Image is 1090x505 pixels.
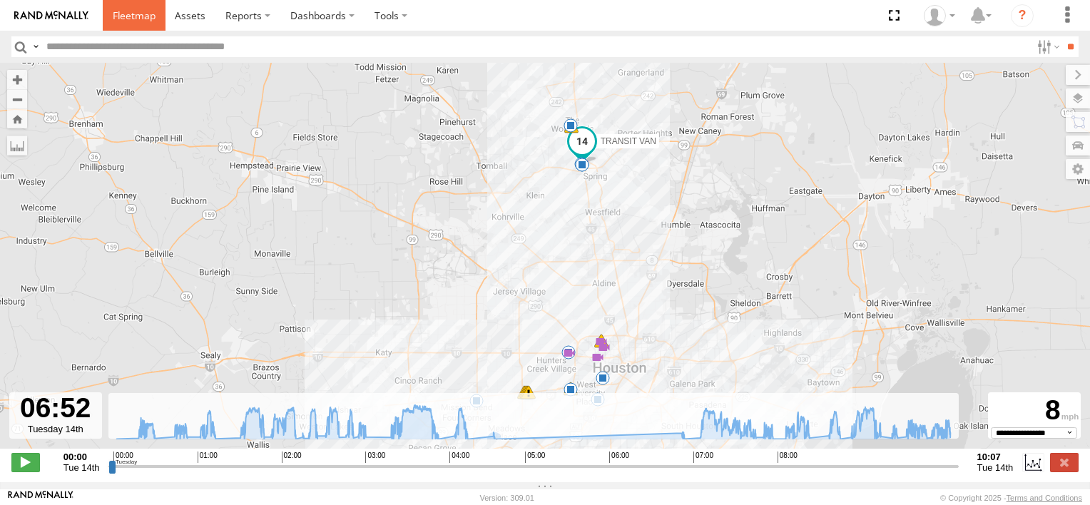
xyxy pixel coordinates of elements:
[778,452,798,463] span: 08:00
[449,452,469,463] span: 04:00
[63,452,100,462] strong: 00:00
[525,452,545,463] span: 05:00
[977,462,1014,473] span: Tue 14th Oct 2025
[365,452,385,463] span: 03:00
[113,452,137,468] span: 00:00
[198,452,218,463] span: 01:00
[7,136,27,155] label: Measure
[7,89,27,109] button: Zoom out
[977,452,1014,462] strong: 10:07
[561,345,576,359] div: 5
[480,494,534,502] div: Version: 309.01
[1050,453,1079,471] label: Close
[1032,36,1062,57] label: Search Filter Options
[63,462,100,473] span: Tue 14th Oct 2025
[30,36,41,57] label: Search Query
[7,109,27,128] button: Zoom Home
[601,136,656,146] span: TRANSIT VAN
[7,70,27,89] button: Zoom in
[1011,4,1034,27] i: ?
[14,11,88,21] img: rand-logo.svg
[1066,159,1090,179] label: Map Settings
[1007,494,1082,502] a: Terms and Conditions
[609,452,629,463] span: 06:00
[693,452,713,463] span: 07:00
[990,394,1079,427] div: 8
[919,5,960,26] div: Lupe Hernandez
[8,491,73,505] a: Visit our Website
[282,452,302,463] span: 02:00
[11,453,40,471] label: Play/Stop
[940,494,1082,502] div: © Copyright 2025 -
